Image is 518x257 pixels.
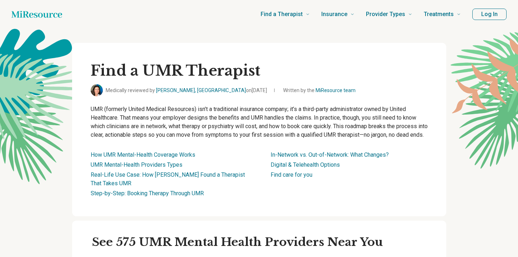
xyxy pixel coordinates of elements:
a: Find care for you [271,171,312,178]
span: Medically reviewed by [106,87,267,94]
a: How UMR Mental-Health Coverage Works [91,151,195,158]
span: Written by the [283,87,356,94]
a: [PERSON_NAME], [GEOGRAPHIC_DATA] [156,87,246,93]
a: Real-Life Use Case: How [PERSON_NAME] Found a Therapist That Takes UMR [91,171,245,187]
a: Home page [11,7,62,21]
span: Insurance [321,9,347,19]
a: Digital & Telehealth Options [271,161,340,168]
h1: Find a UMR Therapist [91,61,428,80]
p: UMR (formerly United Medical Resources) isn’t a traditional insurance company; it’s a third-party... [91,105,428,139]
span: Treatments [424,9,454,19]
a: MiResource team [316,87,356,93]
h2: See 575 UMR Mental Health Providers Near You [92,235,438,250]
a: In-Network vs. Out-of-Network: What Changes? [271,151,389,158]
span: Provider Types [366,9,405,19]
a: UMR Mental-Health Providers Types [91,161,182,168]
button: Log In [472,9,507,20]
a: Step-by-Step: Booking Therapy Through UMR [91,190,204,197]
span: Find a Therapist [261,9,303,19]
span: on [DATE] [246,87,267,93]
